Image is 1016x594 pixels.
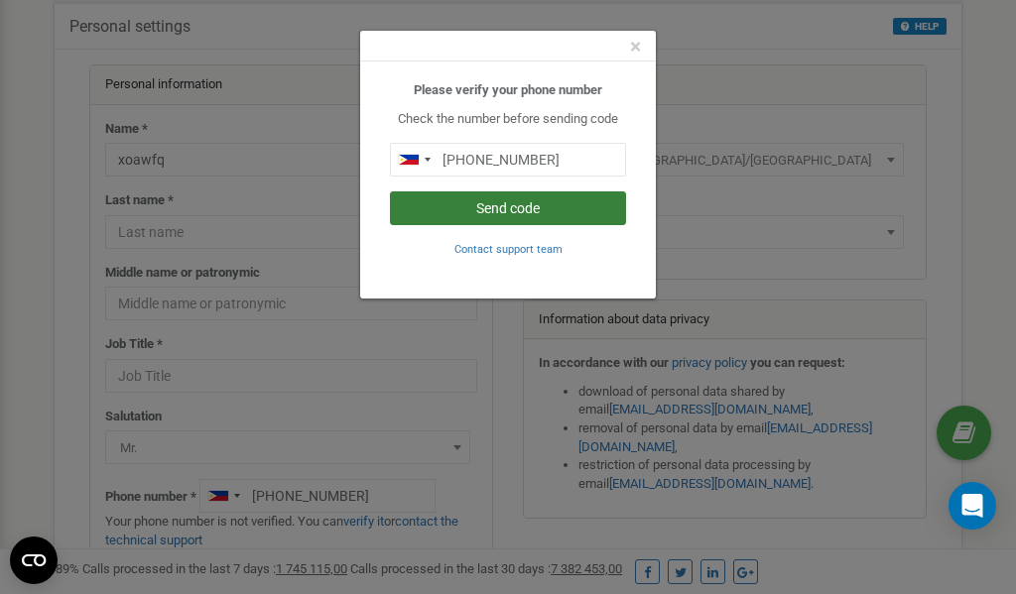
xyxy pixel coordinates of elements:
a: Contact support team [454,241,563,256]
span: × [630,35,641,59]
button: Send code [390,191,626,225]
button: Open CMP widget [10,536,58,584]
div: Telephone country code [391,144,437,176]
div: Open Intercom Messenger [949,482,996,530]
b: Please verify your phone number [414,82,602,97]
button: Close [630,37,641,58]
small: Contact support team [454,243,563,256]
input: 0905 123 4567 [390,143,626,177]
p: Check the number before sending code [390,110,626,129]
